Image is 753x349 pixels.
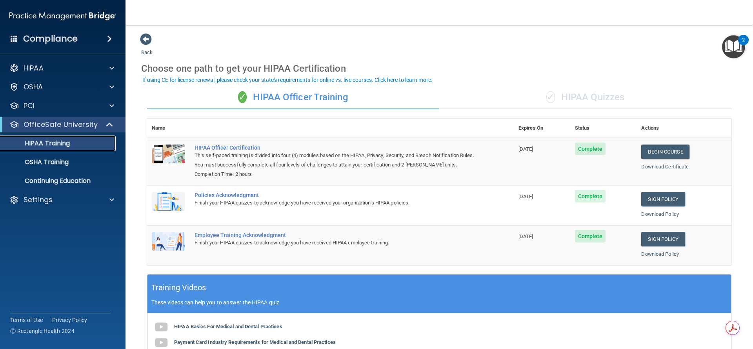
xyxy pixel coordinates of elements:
[24,63,44,73] p: HIPAA
[195,238,475,248] div: Finish your HIPAA quizzes to acknowledge you have received HIPAA employee training.
[147,86,439,109] div: HIPAA Officer Training
[5,158,69,166] p: OSHA Training
[147,119,190,138] th: Name
[637,119,731,138] th: Actions
[24,195,53,204] p: Settings
[195,145,475,151] a: HIPAA Officer Certification
[641,232,685,246] a: Sign Policy
[141,40,153,55] a: Back
[151,281,206,295] h5: Training Videos
[9,8,116,24] img: PMB logo
[9,101,114,110] a: PCI
[195,151,475,170] div: This self-paced training is divided into four (4) modules based on the HIPAA, Privacy, Security, ...
[570,119,637,138] th: Status
[52,316,87,324] a: Privacy Policy
[641,145,689,159] a: Begin Course
[722,35,745,58] button: Open Resource Center, 2 new notifications
[641,192,685,206] a: Sign Policy
[9,195,114,204] a: Settings
[141,57,737,80] div: Choose one path to get your HIPAA Certification
[9,82,114,92] a: OSHA
[24,82,43,92] p: OSHA
[641,164,689,170] a: Download Certificate
[151,299,727,306] p: These videos can help you to answer the HIPAA quiz
[518,233,533,239] span: [DATE]
[142,77,433,83] div: If using CE for license renewal, please check your state's requirements for online vs. live cours...
[439,86,731,109] div: HIPAA Quizzes
[514,119,570,138] th: Expires On
[141,76,434,84] button: If using CE for license renewal, please check your state's requirements for online vs. live cours...
[9,120,114,129] a: OfficeSafe University
[742,40,745,50] div: 2
[174,339,336,345] b: Payment Card Industry Requirements for Medical and Dental Practices
[641,211,679,217] a: Download Policy
[195,192,475,198] div: Policies Acknowledgment
[518,146,533,152] span: [DATE]
[714,295,744,325] iframe: Drift Widget Chat Controller
[195,170,475,179] div: Completion Time: 2 hours
[24,101,35,110] p: PCI
[518,193,533,199] span: [DATE]
[575,190,606,203] span: Complete
[24,120,98,129] p: OfficeSafe University
[23,33,78,44] h4: Compliance
[5,177,112,185] p: Continuing Education
[174,324,282,329] b: HIPAA Basics For Medical and Dental Practices
[195,198,475,208] div: Finish your HIPAA quizzes to acknowledge you have received your organization’s HIPAA policies.
[10,316,43,324] a: Terms of Use
[575,143,606,155] span: Complete
[238,91,247,103] span: ✓
[195,232,475,238] div: Employee Training Acknowledgment
[10,327,75,335] span: Ⓒ Rectangle Health 2024
[5,139,70,147] p: HIPAA Training
[9,63,114,73] a: HIPAA
[546,91,555,103] span: ✓
[641,251,679,257] a: Download Policy
[575,230,606,242] span: Complete
[153,319,169,335] img: gray_youtube_icon.38fcd6cc.png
